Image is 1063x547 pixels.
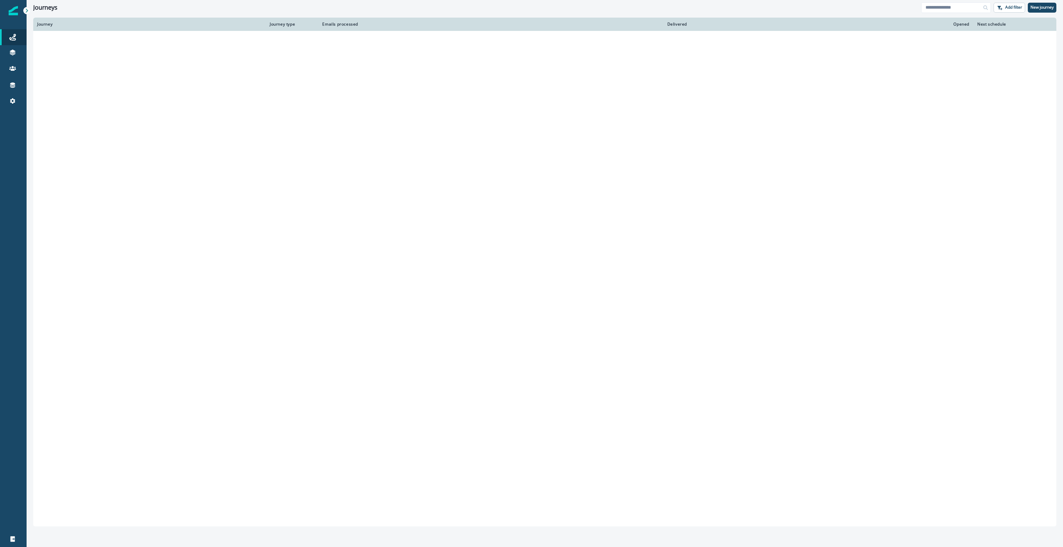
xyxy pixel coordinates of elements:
div: Opened [695,22,969,27]
button: New journey [1028,3,1056,13]
p: New journey [1030,5,1054,10]
p: Add filter [1005,5,1022,10]
div: Next schedule [977,22,1036,27]
div: Delivered [366,22,687,27]
img: Inflection [9,6,18,15]
div: Journey [37,22,262,27]
div: Journey type [270,22,312,27]
h1: Journeys [33,4,57,11]
div: Emails processed [320,22,358,27]
button: Add filter [994,3,1025,13]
